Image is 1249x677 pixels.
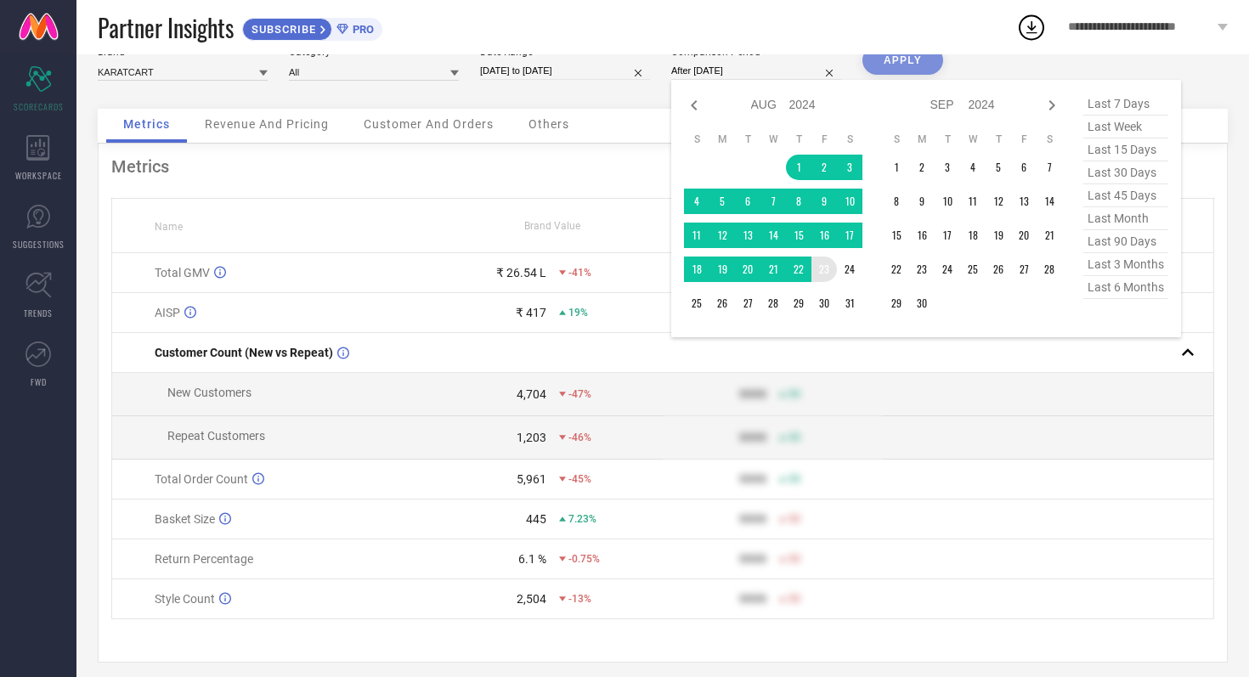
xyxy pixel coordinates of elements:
[1037,133,1062,146] th: Saturday
[935,257,960,282] td: Tue Sep 24 2024
[1037,257,1062,282] td: Sat Sep 28 2024
[735,133,760,146] th: Tuesday
[1042,95,1062,116] div: Next month
[786,223,811,248] td: Thu Aug 15 2024
[15,169,62,182] span: WORKSPACE
[568,473,591,485] span: -45%
[884,189,909,214] td: Sun Sep 08 2024
[960,257,986,282] td: Wed Sep 25 2024
[123,117,170,131] span: Metrics
[811,257,837,282] td: Fri Aug 23 2024
[568,553,600,565] span: -0.75%
[111,156,1214,177] div: Metrics
[684,189,709,214] td: Sun Aug 04 2024
[518,552,546,566] div: 6.1 %
[568,267,591,279] span: -41%
[671,62,841,80] input: Select comparison period
[960,155,986,180] td: Wed Sep 04 2024
[837,189,862,214] td: Sat Aug 10 2024
[837,155,862,180] td: Sat Aug 03 2024
[786,257,811,282] td: Thu Aug 22 2024
[735,223,760,248] td: Tue Aug 13 2024
[837,257,862,282] td: Sat Aug 24 2024
[684,257,709,282] td: Sun Aug 18 2024
[348,23,374,36] span: PRO
[760,257,786,282] td: Wed Aug 21 2024
[1011,155,1037,180] td: Fri Sep 06 2024
[739,592,766,606] div: 9999
[496,266,546,279] div: ₹ 26.54 L
[242,14,382,41] a: SUBSCRIBEPRO
[155,266,210,279] span: Total GMV
[155,306,180,319] span: AISP
[1083,230,1168,253] span: last 90 days
[684,291,709,316] td: Sun Aug 25 2024
[909,155,935,180] td: Mon Sep 02 2024
[909,257,935,282] td: Mon Sep 23 2024
[960,223,986,248] td: Wed Sep 18 2024
[709,189,735,214] td: Mon Aug 05 2024
[884,133,909,146] th: Sunday
[909,133,935,146] th: Monday
[516,306,546,319] div: ₹ 417
[739,431,766,444] div: 9999
[986,257,1011,282] td: Thu Sep 26 2024
[935,155,960,180] td: Tue Sep 03 2024
[155,221,183,233] span: Name
[517,472,546,486] div: 5,961
[811,133,837,146] th: Friday
[155,552,253,566] span: Return Percentage
[526,512,546,526] div: 445
[1011,257,1037,282] td: Fri Sep 27 2024
[788,388,800,400] span: 50
[986,189,1011,214] td: Thu Sep 12 2024
[735,291,760,316] td: Tue Aug 27 2024
[14,100,64,113] span: SCORECARDS
[31,375,47,388] span: FWD
[155,346,333,359] span: Customer Count (New vs Repeat)
[811,291,837,316] td: Fri Aug 30 2024
[524,220,580,232] span: Brand Value
[684,95,704,116] div: Previous month
[1011,189,1037,214] td: Fri Sep 13 2024
[788,432,800,443] span: 50
[517,431,546,444] div: 1,203
[1083,161,1168,184] span: last 30 days
[568,513,596,525] span: 7.23%
[739,512,766,526] div: 9999
[760,133,786,146] th: Wednesday
[884,291,909,316] td: Sun Sep 29 2024
[568,432,591,443] span: -46%
[788,513,800,525] span: 50
[167,386,251,399] span: New Customers
[155,512,215,526] span: Basket Size
[909,291,935,316] td: Mon Sep 30 2024
[935,189,960,214] td: Tue Sep 10 2024
[1083,93,1168,116] span: last 7 days
[517,387,546,401] div: 4,704
[986,155,1011,180] td: Thu Sep 05 2024
[739,472,766,486] div: 9999
[684,133,709,146] th: Sunday
[1083,253,1168,276] span: last 3 months
[788,593,800,605] span: 50
[1083,207,1168,230] span: last month
[528,117,569,131] span: Others
[1037,189,1062,214] td: Sat Sep 14 2024
[760,291,786,316] td: Wed Aug 28 2024
[568,307,588,319] span: 19%
[709,257,735,282] td: Mon Aug 19 2024
[24,307,53,319] span: TRENDS
[735,257,760,282] td: Tue Aug 20 2024
[739,552,766,566] div: 9999
[837,291,862,316] td: Sat Aug 31 2024
[960,133,986,146] th: Wednesday
[986,223,1011,248] td: Thu Sep 19 2024
[909,189,935,214] td: Mon Sep 09 2024
[760,189,786,214] td: Wed Aug 07 2024
[568,593,591,605] span: -13%
[167,429,265,443] span: Repeat Customers
[1011,133,1037,146] th: Friday
[155,472,248,486] span: Total Order Count
[986,133,1011,146] th: Thursday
